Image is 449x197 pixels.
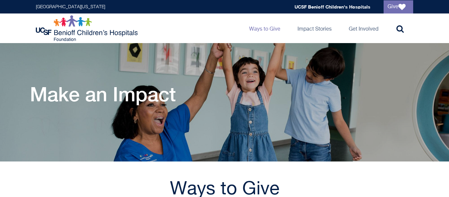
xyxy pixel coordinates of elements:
[244,13,286,43] a: Ways to Give
[36,15,139,41] img: Logo for UCSF Benioff Children's Hospitals Foundation
[30,83,176,106] h1: Make an Impact
[36,5,105,9] a: [GEOGRAPHIC_DATA][US_STATE]
[343,13,384,43] a: Get Involved
[295,4,370,10] a: UCSF Benioff Children's Hospitals
[384,0,413,13] a: Give
[292,13,337,43] a: Impact Stories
